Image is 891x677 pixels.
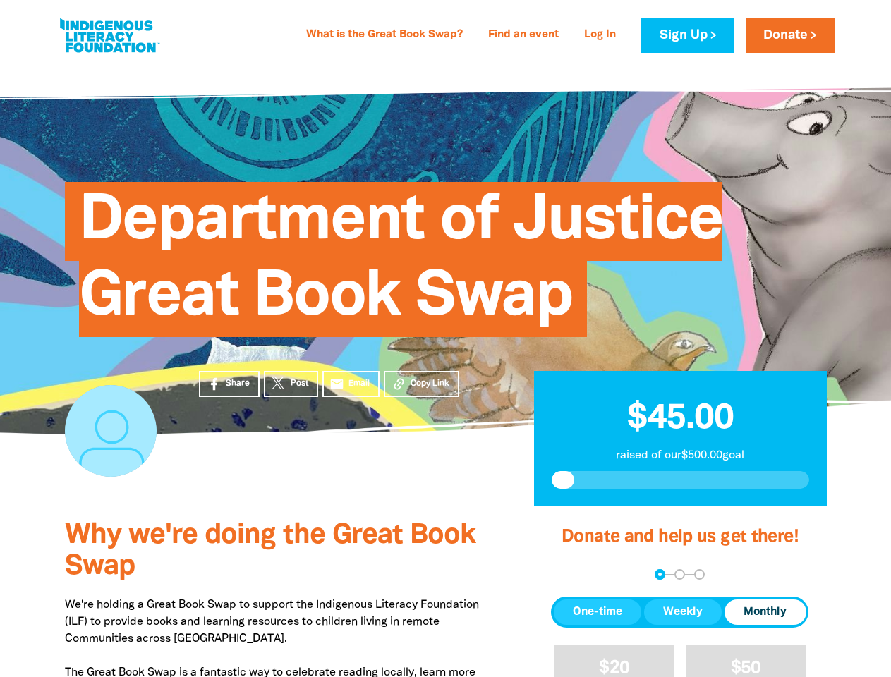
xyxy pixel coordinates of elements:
span: Why we're doing the Great Book Swap [65,523,475,580]
span: Copy Link [411,377,449,390]
span: Post [291,377,308,390]
a: Donate [746,18,835,53]
button: Navigate to step 3 of 3 to enter your payment details [694,569,705,580]
a: emailEmail [322,371,380,397]
p: raised of our $500.00 goal [552,447,809,464]
span: $20 [599,660,629,676]
button: One-time [554,599,641,625]
a: Find an event [480,24,567,47]
div: Donation frequency [551,597,808,628]
span: $45.00 [627,403,734,435]
a: Post [264,371,318,397]
a: Share [199,371,260,397]
button: Navigate to step 2 of 3 to enter your details [674,569,685,580]
button: Weekly [644,599,722,625]
span: Weekly [663,604,703,621]
span: Email [348,377,370,390]
i: email [329,377,344,391]
span: Share [226,377,250,390]
button: Navigate to step 1 of 3 to enter your donation amount [655,569,665,580]
a: What is the Great Book Swap? [298,24,471,47]
span: Department of Justice Great Book Swap [79,193,723,337]
a: Sign Up [641,18,734,53]
span: Donate and help us get there! [562,529,799,545]
button: Copy Link [384,371,459,397]
button: Monthly [725,599,806,625]
span: $50 [731,660,761,676]
span: One-time [573,604,622,621]
span: Monthly [744,604,787,621]
a: Log In [576,24,624,47]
